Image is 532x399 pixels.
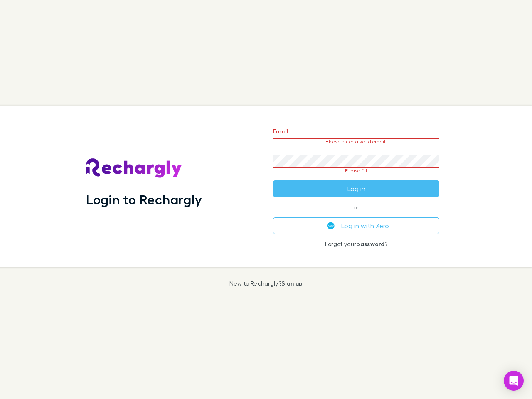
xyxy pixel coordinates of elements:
p: Please fill [273,168,439,174]
button: Log in [273,180,439,197]
img: Xero's logo [327,222,335,229]
a: password [356,240,384,247]
p: Please enter a valid email. [273,139,439,145]
p: Forgot your ? [273,241,439,247]
a: Sign up [281,280,303,287]
p: New to Rechargly? [229,280,303,287]
h1: Login to Rechargly [86,192,202,207]
button: Log in with Xero [273,217,439,234]
div: Open Intercom Messenger [504,371,524,391]
img: Rechargly's Logo [86,158,182,178]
